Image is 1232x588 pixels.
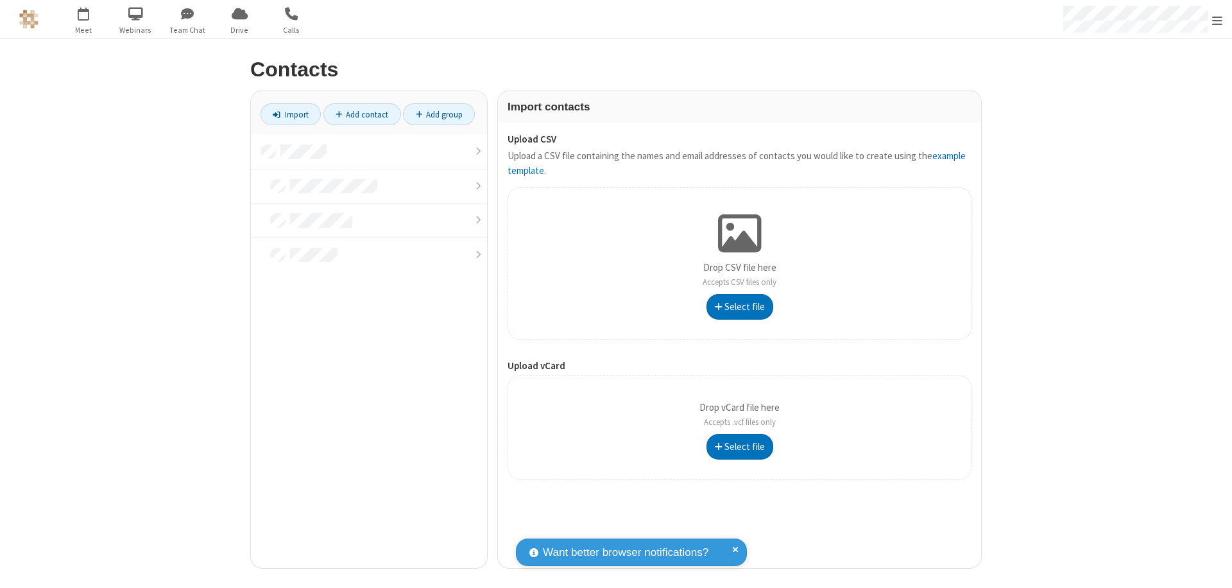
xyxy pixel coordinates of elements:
[60,24,108,36] span: Meet
[261,103,321,125] a: Import
[112,24,160,36] span: Webinars
[268,24,316,36] span: Calls
[250,58,982,81] h2: Contacts
[19,10,38,29] img: QA Selenium DO NOT DELETE OR CHANGE
[703,277,776,288] span: Accepts CSV files only
[323,103,401,125] a: Add contact
[216,24,264,36] span: Drive
[403,103,475,125] a: Add group
[508,359,971,374] label: Upload vCard
[706,434,773,460] button: Select file
[508,132,971,147] label: Upload CSV
[508,101,971,113] h3: Import contacts
[706,294,773,320] button: Select file
[699,401,780,429] p: Drop vCard file here
[508,149,971,178] p: Upload a CSV file containing the names and email addresses of contacts you would like to create u...
[704,417,776,428] span: Accepts .vcf files only
[508,150,966,177] a: example template
[703,261,776,290] p: Drop CSV file here
[164,24,212,36] span: Team Chat
[543,544,708,561] span: Want better browser notifications?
